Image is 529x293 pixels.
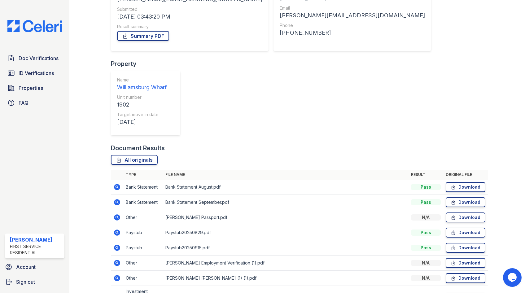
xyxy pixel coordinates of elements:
span: Sign out [16,278,35,286]
a: Download [446,182,485,192]
td: Paystub [123,225,163,240]
div: [PERSON_NAME] [10,236,62,243]
a: Sign out [2,276,67,288]
div: N/A [411,214,441,221]
th: File name [163,170,409,180]
div: [PERSON_NAME][EMAIL_ADDRESS][DOMAIN_NAME] [280,11,425,20]
td: Bank Statement [123,180,163,195]
iframe: chat widget [503,268,523,287]
th: Original file [443,170,488,180]
a: FAQ [5,97,64,109]
div: Phone [280,22,425,28]
div: [PHONE_NUMBER] [280,28,425,37]
td: Other [123,271,163,286]
a: ID Verifications [5,67,64,79]
a: Download [446,228,485,238]
div: Pass [411,199,441,205]
a: Summary PDF [117,31,169,41]
div: Result summary [117,24,262,30]
td: Bank Statement August.pdf [163,180,409,195]
span: ID Verifications [19,69,54,77]
div: Submitted [117,6,262,12]
a: Doc Verifications [5,52,64,64]
a: Download [446,197,485,207]
div: Unit number [117,94,167,100]
div: Property [111,59,185,68]
a: Name Williamsburg Wharf [117,77,167,92]
a: Download [446,258,485,268]
div: Name [117,77,167,83]
img: CE_Logo_Blue-a8612792a0a2168367f1c8372b55b34899dd931a85d93a1a3d3e32e68fde9ad4.png [2,20,67,32]
td: Bank Statement September.pdf [163,195,409,210]
div: 1902 [117,100,167,109]
td: [PERSON_NAME] Passport.pdf [163,210,409,225]
div: First Service Residential [10,243,62,256]
div: Williamsburg Wharf [117,83,167,92]
span: Properties [19,84,43,92]
div: Pass [411,230,441,236]
a: Account [2,261,67,273]
div: Target move in date [117,112,167,118]
td: Paystub20250915.pdf [163,240,409,256]
a: Download [446,212,485,222]
td: Paystub20250829.pdf [163,225,409,240]
span: Doc Verifications [19,55,59,62]
th: Result [409,170,443,180]
td: Other [123,210,163,225]
td: Other [123,256,163,271]
a: Properties [5,82,64,94]
a: Download [446,273,485,283]
span: FAQ [19,99,28,107]
div: Document Results [111,144,165,152]
div: [DATE] [117,118,167,126]
span: Account [16,263,36,271]
div: Pass [411,184,441,190]
div: [DATE] 03:43:20 PM [117,12,262,21]
td: [PERSON_NAME] Employment Verification (1).pdf [163,256,409,271]
td: [PERSON_NAME] [PERSON_NAME] (1) (1).pdf [163,271,409,286]
a: Download [446,243,485,253]
div: Email [280,5,425,11]
td: Bank Statement [123,195,163,210]
a: All originals [111,155,158,165]
div: Pass [411,245,441,251]
div: N/A [411,275,441,281]
td: Paystub [123,240,163,256]
th: Type [123,170,163,180]
div: N/A [411,260,441,266]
